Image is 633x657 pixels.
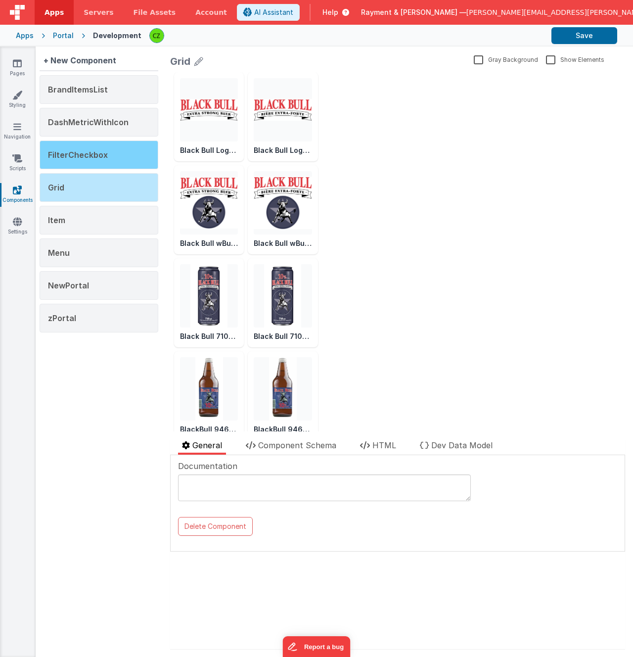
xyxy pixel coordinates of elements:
p: BlackBull 946mL Bottle RGB [84,352,141,362]
span: Help [322,7,338,17]
img: Black Bull 710mL Can DMU RC [10,192,68,255]
iframe: Marker.io feedback button [283,636,351,657]
img: BlackBull 946mL Bottle RGB [84,285,141,348]
span: Component Schema [258,440,336,450]
p: Black Bull 710mL Can FRE DMU RC CMYK [84,259,141,269]
span: Item [48,215,65,225]
div: + New Component [40,50,120,70]
p: Black Bull wBull FR RGB [84,166,141,176]
button: Delete Component [178,517,253,536]
span: AI Assistant [254,7,293,17]
span: General [192,440,222,450]
span: HTML [372,440,396,450]
div: Portal [53,31,74,41]
span: zPortal [48,313,76,323]
div: Grid [170,54,190,68]
span: FilterCheckbox [48,150,108,160]
span: Grid [48,183,64,192]
img: Black Bull wBull FR RGB [84,99,141,162]
img: Black Bull wBull EN RGB [10,99,68,162]
img: b4a104e37d07c2bfba7c0e0e4a273d04 [150,29,164,43]
span: Rayment & [PERSON_NAME] — [361,7,466,17]
button: AI Assistant [237,4,300,21]
span: DashMetricWithIcon [48,117,129,127]
label: Show Elements [546,54,604,64]
span: BrandItemsList [48,85,108,94]
span: Apps [45,7,64,17]
img: Black Bull 710mL Can FRE DMU RC CMYK [84,192,141,255]
span: File Assets [134,7,176,17]
span: NewPortal [48,281,89,290]
div: Apps [16,31,34,41]
img: Black Bull Logo EN RGB [10,6,68,69]
p: Black Bull Logo FR RGB [84,73,141,83]
p: Black Bull Logo EN RGB [10,73,68,83]
img: BlackBull 946mL Bottle RGB [10,285,68,348]
span: Servers [84,7,113,17]
p: Black Bull 710mL Can DMU RC [10,259,68,269]
img: Black Bull Logo FR RGB [84,6,141,69]
button: Save [551,27,617,44]
div: Development [93,31,141,41]
label: Gray Background [474,54,538,64]
span: Documentation [178,460,237,472]
span: Dev Data Model [431,440,493,450]
p: BlackBull 946mL Bottle RGB [10,352,68,362]
span: Menu [48,248,70,258]
p: Black Bull wBull EN RGB [10,166,68,176]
